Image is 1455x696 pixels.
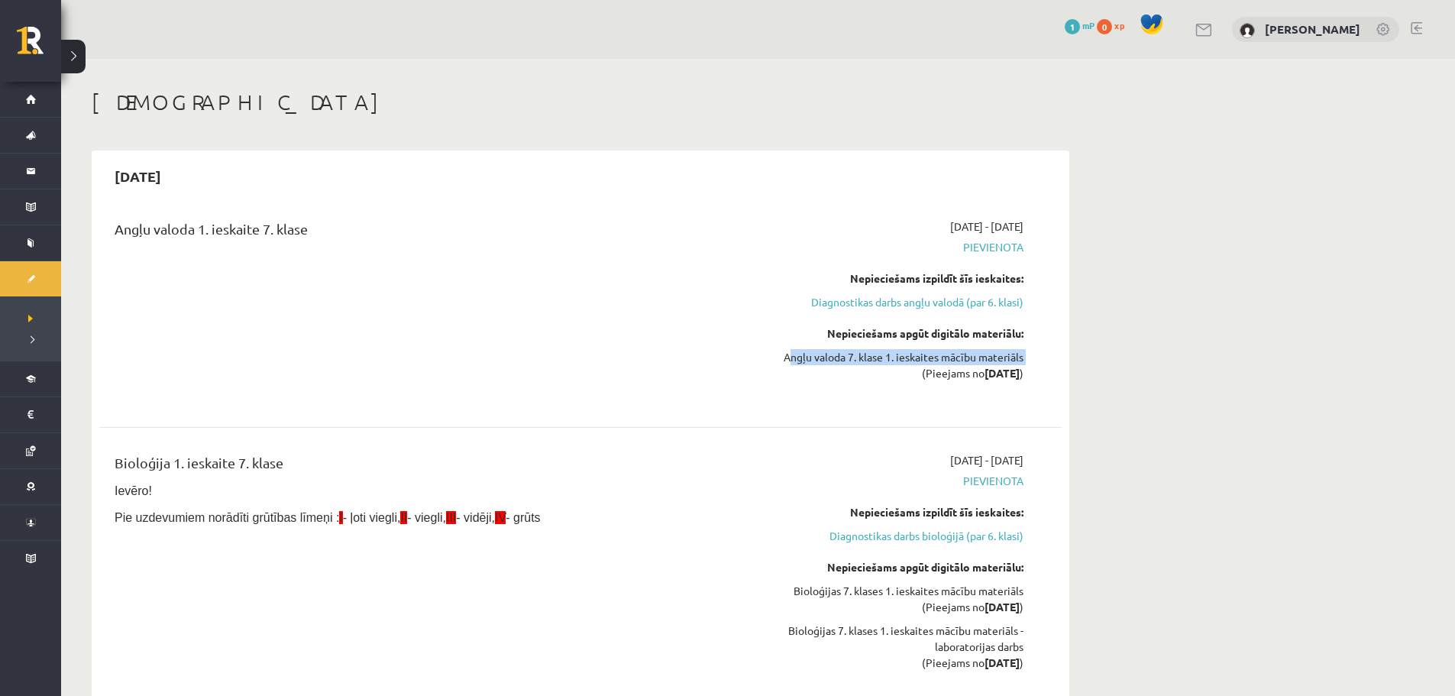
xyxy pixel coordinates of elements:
span: xp [1114,19,1124,31]
span: 1 [1065,19,1080,34]
a: Diagnostikas darbs angļu valodā (par 6. klasi) [736,294,1023,310]
span: Pie uzdevumiem norādīti grūtības līmeņi : - ļoti viegli, - viegli, - vidēji, - grūts [115,511,541,524]
a: [PERSON_NAME] [1265,21,1360,37]
a: 1 mP [1065,19,1094,31]
span: [DATE] - [DATE] [950,219,1023,235]
h1: [DEMOGRAPHIC_DATA] [92,89,1069,115]
div: Bioloģijas 7. klases 1. ieskaites mācību materiāls (Pieejams no ) [736,583,1023,615]
span: Pievienota [736,473,1023,489]
span: I [339,511,342,524]
div: Nepieciešams izpildīt šīs ieskaites: [736,504,1023,520]
div: Nepieciešams izpildīt šīs ieskaites: [736,270,1023,286]
a: Diagnostikas darbs bioloģijā (par 6. klasi) [736,528,1023,544]
span: III [446,511,456,524]
a: Rīgas 1. Tālmācības vidusskola [17,27,61,65]
div: Angļu valoda 1. ieskaite 7. klase [115,219,713,247]
img: Artūrs Šefanovskis [1240,23,1255,38]
h2: [DATE] [99,158,176,194]
div: Bioloģija 1. ieskaite 7. klase [115,452,713,481]
span: II [400,511,407,524]
strong: [DATE] [985,656,1020,669]
div: Nepieciešams apgūt digitālo materiālu: [736,559,1023,575]
span: mP [1082,19,1094,31]
span: IV [495,511,506,524]
div: Angļu valoda 7. klase 1. ieskaites mācību materiāls (Pieejams no ) [736,349,1023,381]
div: Nepieciešams apgūt digitālo materiālu: [736,325,1023,342]
strong: [DATE] [985,366,1020,380]
span: [DATE] - [DATE] [950,452,1023,468]
span: 0 [1097,19,1112,34]
strong: [DATE] [985,600,1020,613]
div: Bioloģijas 7. klases 1. ieskaites mācību materiāls - laboratorijas darbs (Pieejams no ) [736,623,1023,671]
span: Pievienota [736,239,1023,255]
span: Ievēro! [115,484,152,497]
a: 0 xp [1097,19,1132,31]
